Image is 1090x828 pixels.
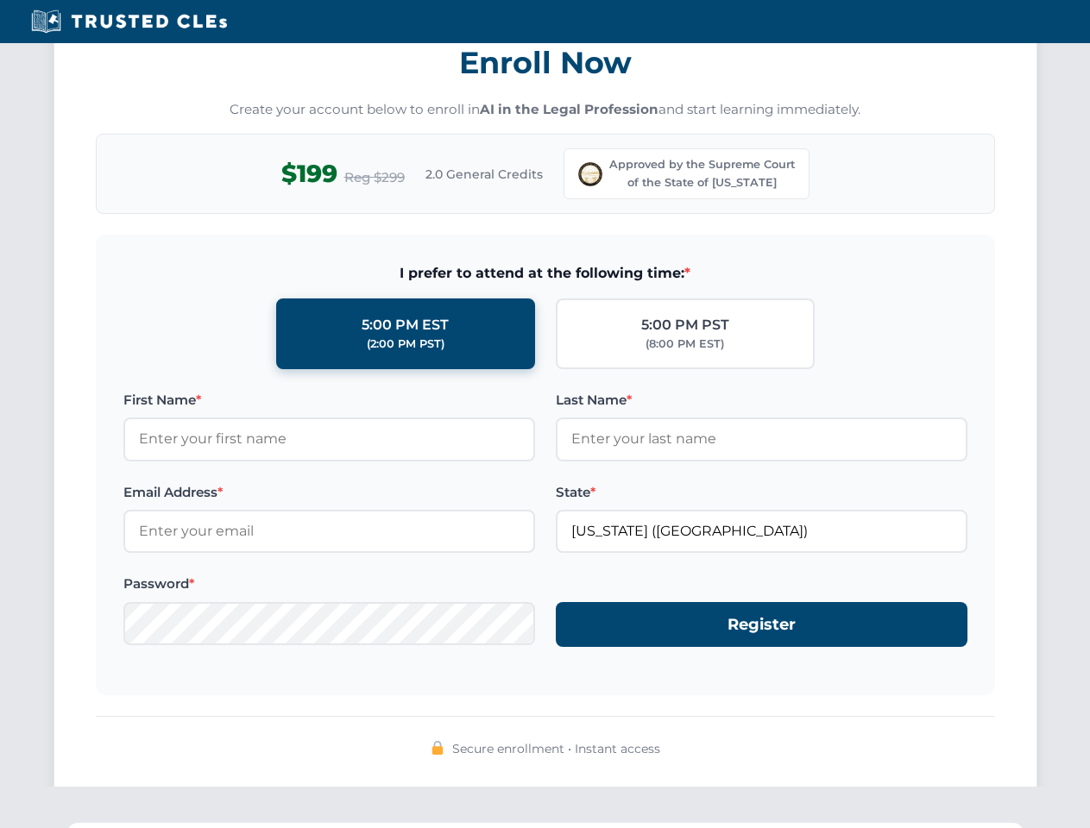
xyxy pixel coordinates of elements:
[556,510,967,553] input: Ohio (OH)
[362,314,449,336] div: 5:00 PM EST
[123,417,535,461] input: Enter your first name
[641,314,729,336] div: 5:00 PM PST
[96,35,995,90] h3: Enroll Now
[578,162,602,186] img: Supreme Court of Ohio
[123,510,535,553] input: Enter your email
[431,741,444,755] img: 🔒
[425,165,543,184] span: 2.0 General Credits
[556,482,967,503] label: State
[26,9,232,34] img: Trusted CLEs
[344,167,405,188] span: Reg $299
[480,101,658,117] strong: AI in the Legal Profession
[452,739,660,758] span: Secure enrollment • Instant access
[96,100,995,120] p: Create your account below to enroll in and start learning immediately.
[123,574,535,594] label: Password
[123,262,967,285] span: I prefer to attend at the following time:
[367,336,444,353] div: (2:00 PM PST)
[556,390,967,411] label: Last Name
[646,336,724,353] div: (8:00 PM EST)
[556,417,967,461] input: Enter your last name
[609,156,795,191] span: Approved by the Supreme Court of the State of [US_STATE]
[123,482,535,503] label: Email Address
[556,602,967,648] button: Register
[123,390,535,411] label: First Name
[281,154,337,193] span: $199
